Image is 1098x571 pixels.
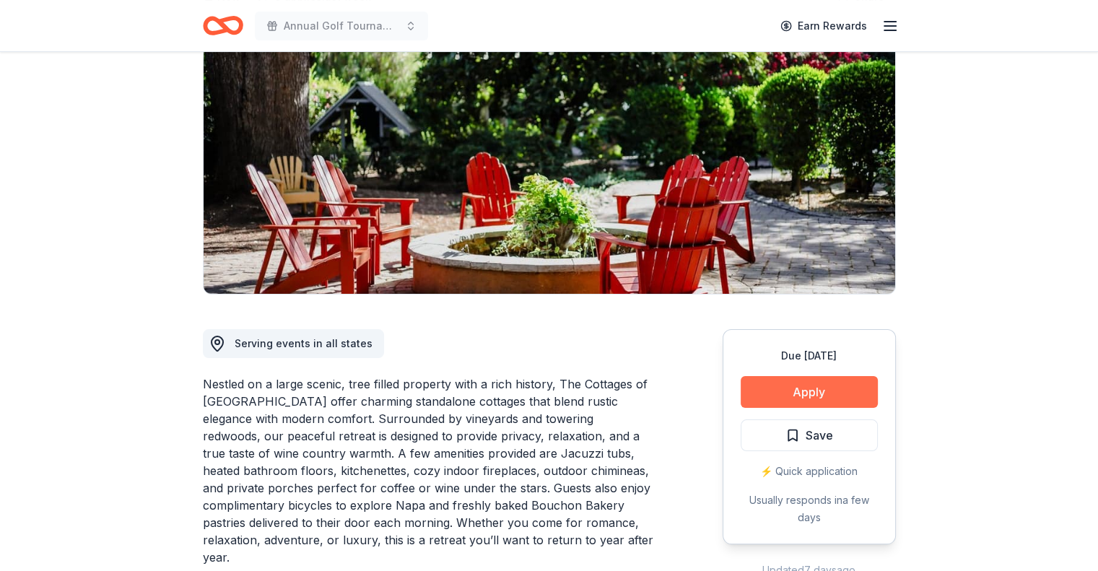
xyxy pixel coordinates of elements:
div: Due [DATE] [741,347,878,365]
span: Serving events in all states [235,337,372,349]
span: Save [806,426,833,445]
button: Apply [741,376,878,408]
div: Nestled on a large scenic, tree filled property with a rich history, The Cottages of [GEOGRAPHIC_... [203,375,653,566]
div: Usually responds in a few days [741,492,878,526]
span: Annual Golf Tournament [284,17,399,35]
button: Annual Golf Tournament [255,12,428,40]
div: ⚡️ Quick application [741,463,878,480]
button: Save [741,419,878,451]
a: Earn Rewards [772,13,876,39]
a: Home [203,9,243,43]
img: Image for The Cottages of Napa Valley [204,18,895,294]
